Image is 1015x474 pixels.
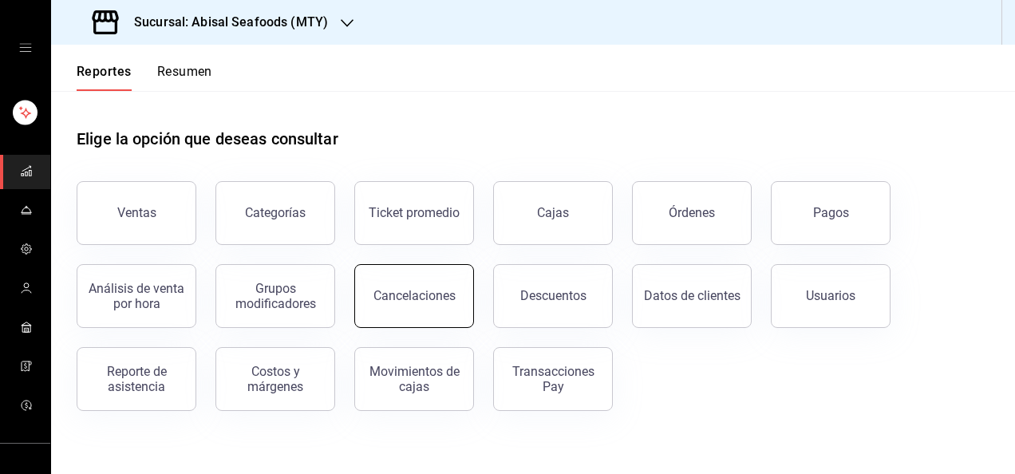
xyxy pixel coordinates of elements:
div: navigation tabs [77,64,212,91]
div: Ticket promedio [369,205,460,220]
div: Transacciones Pay [504,364,602,394]
button: Datos de clientes [632,264,752,328]
div: Reporte de asistencia [87,364,186,394]
button: Categorías [215,181,335,245]
button: Costos y márgenes [215,347,335,411]
div: Análisis de venta por hora [87,281,186,311]
div: Datos de clientes [644,288,741,303]
button: Descuentos [493,264,613,328]
div: Costos y márgenes [226,364,325,394]
div: Usuarios [806,288,855,303]
button: Ventas [77,181,196,245]
div: Grupos modificadores [226,281,325,311]
button: Resumen [157,64,212,91]
div: Pagos [813,205,849,220]
button: Órdenes [632,181,752,245]
div: Cancelaciones [373,288,456,303]
button: Cancelaciones [354,264,474,328]
div: Órdenes [669,205,715,220]
div: Movimientos de cajas [365,364,464,394]
button: Grupos modificadores [215,264,335,328]
button: Ticket promedio [354,181,474,245]
div: Cajas [537,205,569,220]
div: Ventas [117,205,156,220]
h1: Elige la opción que deseas consultar [77,127,338,151]
h3: Sucursal: Abisal Seafoods (MTY) [121,13,328,32]
button: open drawer [19,41,32,54]
button: Movimientos de cajas [354,347,474,411]
button: Análisis de venta por hora [77,264,196,328]
div: Descuentos [520,288,586,303]
button: Cajas [493,181,613,245]
button: Reporte de asistencia [77,347,196,411]
div: Categorías [245,205,306,220]
button: Transacciones Pay [493,347,613,411]
button: Pagos [771,181,891,245]
button: Reportes [77,64,132,91]
button: Usuarios [771,264,891,328]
